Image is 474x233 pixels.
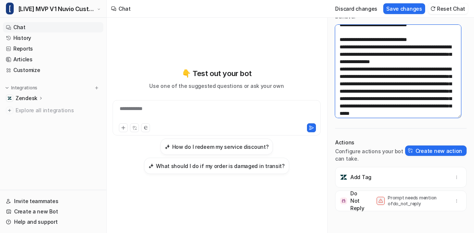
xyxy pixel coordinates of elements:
button: How do I redeem my service discount?How do I redeem my service discount? [160,138,273,155]
a: Articles [3,54,103,65]
img: How do I redeem my service discount? [165,144,170,150]
img: Zendesk [7,96,12,100]
p: Prompt needs mention of do_not_reply [388,195,447,207]
a: Reports [3,44,103,54]
img: What should I do if my order is damaged in transit? [148,163,154,169]
button: Discard changes [332,3,380,14]
p: Use one of the suggested questions or ask your own [149,82,284,90]
img: Do Not Reply icon [340,197,347,205]
p: Integrations [11,85,37,91]
button: Save changes [383,3,425,14]
img: Add Tag icon [340,174,347,181]
a: Invite teammates [3,196,103,206]
button: Reset Chat [428,3,468,14]
a: Chat [3,22,103,32]
img: explore all integrations [6,107,13,114]
p: Zendesk [16,95,37,102]
a: Create a new Bot [3,206,103,217]
span: [ [6,3,14,14]
h3: What should I do if my order is damaged in transit? [156,162,285,170]
img: menu_add.svg [94,85,99,90]
img: create-action-icon.svg [408,148,413,153]
a: Explore all integrations [3,105,103,116]
img: reset [430,6,435,11]
p: Configure actions your bot can take. [335,148,405,162]
button: Integrations [3,84,40,92]
a: Help and support [3,217,103,227]
img: expand menu [4,85,10,90]
p: Do Not Reply [350,190,364,212]
p: Add Tag [350,174,371,181]
button: What should I do if my order is damaged in transit?What should I do if my order is damaged in tra... [144,158,289,174]
h3: How do I redeem my service discount? [172,143,269,151]
span: Explore all integrations [16,104,100,116]
div: Chat [118,5,131,13]
a: History [3,33,103,43]
p: 👇 Test out your bot [182,68,251,79]
a: Customize [3,65,103,75]
span: [LIVE] MVP V1 Nuvio Customer Service Bot [18,4,95,14]
button: Create new action [405,145,467,156]
p: Actions [335,139,405,146]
